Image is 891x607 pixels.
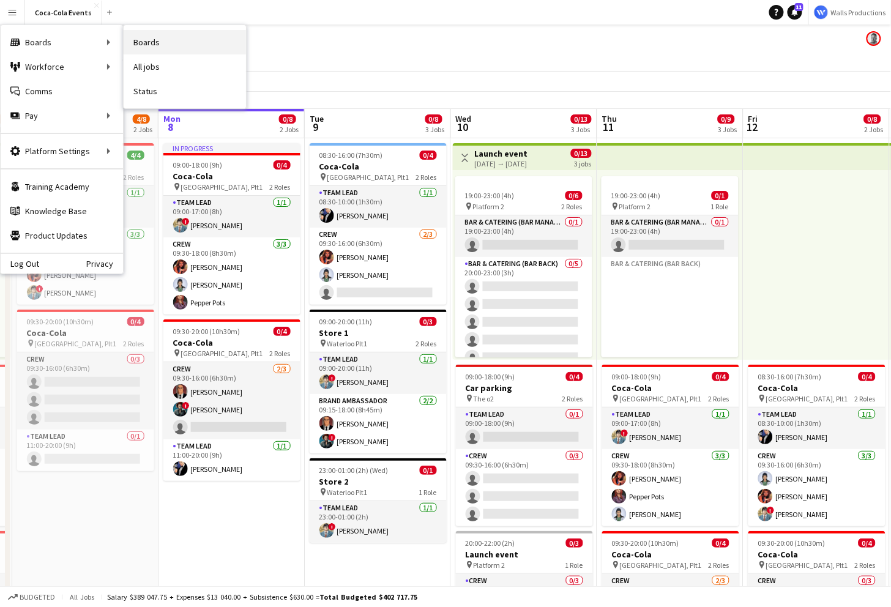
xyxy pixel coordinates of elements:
app-card-role: Team Lead1/109:00-17:00 (8h)![PERSON_NAME] [602,408,739,449]
div: Pay [1,103,123,128]
span: Total Budgeted $402 717.75 [319,592,417,601]
span: Mon [163,113,181,124]
span: 1 Role [565,560,583,570]
a: 11 [788,5,802,20]
h3: Coca-Cola [17,327,154,338]
app-job-card: 19:00-23:00 (4h)0/6 Platform 22 RolesBar & Catering (Bar Manager)0/119:00-23:00 (4h) Bar & Cateri... [455,176,592,357]
span: 2 Roles [709,394,729,403]
app-job-card: 09:30-20:00 (10h30m)0/4Coca-Cola [GEOGRAPHIC_DATA], Plt12 RolesCrew2/309:30-16:00 (6h30m)[PERSON_... [163,319,300,481]
span: 0/4 [566,372,583,381]
span: 08:30-16:00 (7h30m) [319,151,383,160]
div: 2 Jobs [280,125,299,134]
div: Boards [1,30,123,54]
span: Wed [456,113,472,124]
button: Coca-Cola Events [25,1,102,24]
span: 0/3 [420,317,437,326]
app-card-role: Crew3/309:30-16:00 (6h30m)[PERSON_NAME][PERSON_NAME]![PERSON_NAME] [748,449,885,526]
div: Platform Settings [1,139,123,163]
h3: Coca-Cola [602,382,739,393]
span: 11 [600,120,617,134]
span: 2 Roles [855,560,876,570]
span: 2 Roles [124,173,144,182]
span: 0/4 [859,372,876,381]
h3: Coca-Cola [748,382,885,393]
app-card-role: Bar & Catering (Bar Manager)0/119:00-23:00 (4h) [455,215,592,257]
span: 0/13 [571,149,592,158]
div: Salary $389 047.75 + Expenses $13 040.00 + Subsistence $630.00 = [107,592,417,601]
app-card-role: Crew3/309:30-18:00 (8h30m)[PERSON_NAME]Pepper Pots[PERSON_NAME] [602,449,739,526]
img: Logo [814,5,829,20]
span: 8 [162,120,181,134]
span: [GEOGRAPHIC_DATA], Plt1 [620,394,702,403]
span: 2 Roles [562,202,583,211]
span: 08:30-16:00 (7h30m) [758,372,822,381]
app-job-card: 19:00-23:00 (4h)0/1 Platform 21 RoleBar & Catering (Bar Manager)0/119:00-23:00 (4h) Bar & Caterin... [602,176,739,357]
span: 09:30-20:00 (10h30m) [27,317,94,326]
span: 23:00-01:00 (2h) (Wed) [319,466,389,475]
app-card-role: Team Lead1/108:30-10:00 (1h30m)[PERSON_NAME] [748,408,885,449]
span: Platform 2 [474,560,505,570]
span: Fri [748,113,758,124]
span: ! [182,402,190,409]
app-card-role-placeholder: Bar & Catering (Bar Back) [602,257,739,370]
app-card-role: Team Lead1/111:00-20:00 (9h)[PERSON_NAME] [163,439,300,481]
span: 10 [454,120,472,134]
div: 09:00-18:00 (9h)0/4Coca-Cola [GEOGRAPHIC_DATA], Plt12 RolesTeam Lead1/109:00-17:00 (8h)![PERSON_N... [602,365,739,526]
span: 20:00-22:00 (2h) [466,538,515,548]
span: [GEOGRAPHIC_DATA], Plt1 [327,173,409,182]
div: 3 jobs [575,158,592,168]
span: Budgeted [20,593,55,601]
app-card-role: Team Lead1/109:00-20:00 (11h)![PERSON_NAME] [310,352,447,394]
span: Waterloo Plt1 [327,488,368,497]
span: [GEOGRAPHIC_DATA], Plt1 [766,560,848,570]
app-job-card: 09:30-20:00 (10h30m)0/4Coca-Cola [GEOGRAPHIC_DATA], Plt12 RolesCrew0/309:30-16:00 (6h30m) Team Le... [17,310,154,471]
app-card-role: Brand Ambassador2/209:15-18:00 (8h45m)[PERSON_NAME]![PERSON_NAME] [310,394,447,453]
span: 0/8 [425,114,442,124]
span: 2 Roles [270,349,291,358]
span: 09:30-20:00 (10h30m) [173,327,240,336]
span: 2 Roles [416,339,437,348]
div: 2 Jobs [133,125,152,134]
a: Knowledge Base [1,199,123,223]
span: 09:00-18:00 (9h) [173,160,223,169]
span: 0/4 [274,160,291,169]
span: ! [329,523,336,531]
div: 3 Jobs [426,125,445,134]
h3: Car parking [456,382,593,393]
span: 0/4 [420,151,437,160]
app-card-role: Crew0/309:30-16:00 (6h30m) [17,352,154,430]
a: All jobs [124,54,246,79]
span: 1 Role [711,202,729,211]
span: ! [36,285,43,292]
span: ! [329,434,336,441]
span: 09:00-20:00 (11h) [319,317,373,326]
span: ! [621,430,628,437]
span: 0/8 [864,114,881,124]
div: 23:00-01:00 (2h) (Wed)0/1Store 2 Waterloo Plt11 RoleTeam Lead1/123:00-01:00 (2h)![PERSON_NAME] [310,458,447,543]
span: 0/8 [279,114,296,124]
div: 2 Jobs [865,125,884,134]
span: 09:00-18:00 (9h) [612,372,662,381]
span: 0/1 [712,191,729,200]
app-card-role: Crew0/309:30-16:00 (6h30m) [456,449,593,526]
h3: Store 2 [310,476,447,487]
div: 09:00-20:00 (11h)0/3Store 1 Waterloo Plt12 RolesTeam Lead1/109:00-20:00 (11h)![PERSON_NAME]Brand ... [310,310,447,453]
app-job-card: In progress09:00-18:00 (9h)0/4Coca-Cola [GEOGRAPHIC_DATA], Plt12 RolesTeam Lead1/109:00-17:00 (8h... [163,143,300,315]
span: 0/13 [571,114,592,124]
span: 0/4 [274,327,291,336]
h3: Coca-Cola [602,549,739,560]
app-job-card: 09:00-18:00 (9h)0/4Car parking The o22 RolesTeam Lead0/109:00-18:00 (9h) Crew0/309:30-16:00 (6h30m) [456,365,593,526]
app-job-card: 08:30-16:00 (7h30m)0/4Coca-Cola [GEOGRAPHIC_DATA], Plt12 RolesTeam Lead1/108:30-10:00 (1h30m)[PER... [310,143,447,305]
div: In progress [163,143,300,153]
span: ! [767,507,775,514]
span: ! [329,374,336,382]
span: [GEOGRAPHIC_DATA], Plt1 [181,349,263,358]
span: [GEOGRAPHIC_DATA], Plt1 [35,339,117,348]
span: 09:30-20:00 (10h30m) [758,538,826,548]
app-card-role: Crew3/309:30-18:00 (8h30m)[PERSON_NAME][PERSON_NAME]Pepper Pots [163,237,300,315]
span: 09:00-18:00 (9h) [466,372,515,381]
span: 09:30-20:00 (10h30m) [612,538,679,548]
